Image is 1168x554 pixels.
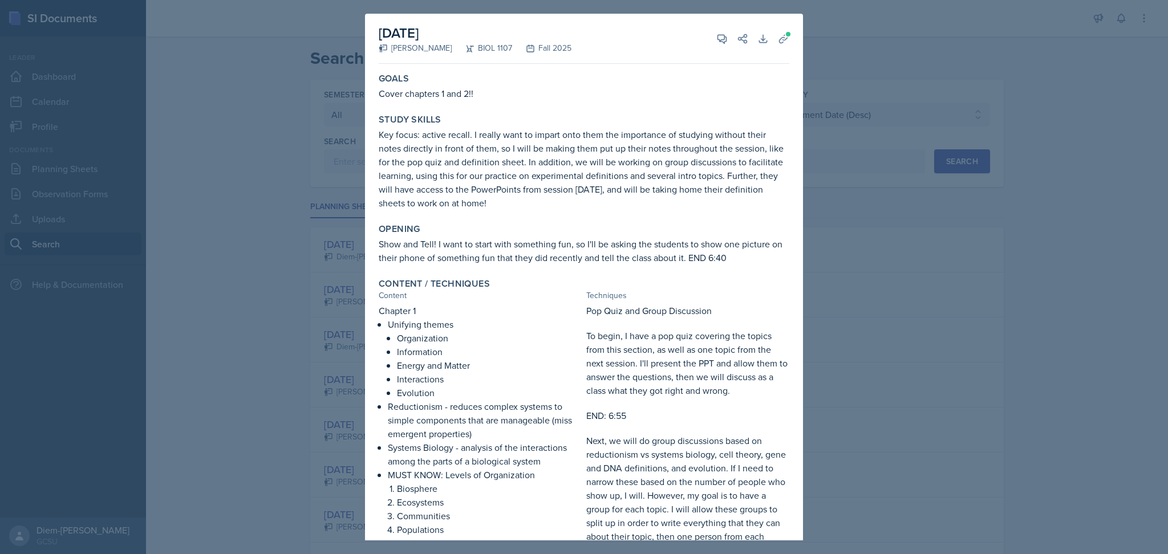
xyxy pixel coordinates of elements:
[586,409,789,422] p: END: 6:55
[388,441,582,468] p: Systems Biology - analysis of the interactions among the parts of a biological system
[379,290,582,302] div: Content
[397,523,582,536] p: Populations
[388,468,582,482] p: MUST KNOW: Levels of Organization
[388,400,582,441] p: Reductionism - reduces complex systems to simple components that are manageable (miss emergent pr...
[586,290,789,302] div: Techniques
[397,331,582,345] p: Organization
[379,87,789,100] p: Cover chapters 1 and 2!!
[379,237,789,264] p: Show and Tell! I want to start with something fun, so I'll be asking the students to show one pic...
[397,536,582,550] p: Organisms
[379,114,441,125] label: Study Skills
[397,386,582,400] p: Evolution
[397,495,582,509] p: Ecosystems
[379,23,571,43] h2: [DATE]
[586,304,789,317] p: Pop Quiz and Group Discussion
[379,278,490,290] label: Content / Techniques
[388,317,582,331] p: Unifying themes
[512,42,571,54] div: Fall 2025
[379,73,409,84] label: Goals
[379,223,420,235] label: Opening
[397,482,582,495] p: Biosphere
[379,304,582,317] p: Chapter 1
[379,42,452,54] div: [PERSON_NAME]
[379,128,789,210] p: Key focus: active recall. I really want to impart onto them the importance of studying without th...
[397,372,582,386] p: Interactions
[397,345,582,359] p: Information
[397,359,582,372] p: Energy and Matter
[397,509,582,523] p: Communities
[452,42,512,54] div: BIOL 1107
[586,329,789,397] p: To begin, I have a pop quiz covering the topics from this section, as well as one topic from the ...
